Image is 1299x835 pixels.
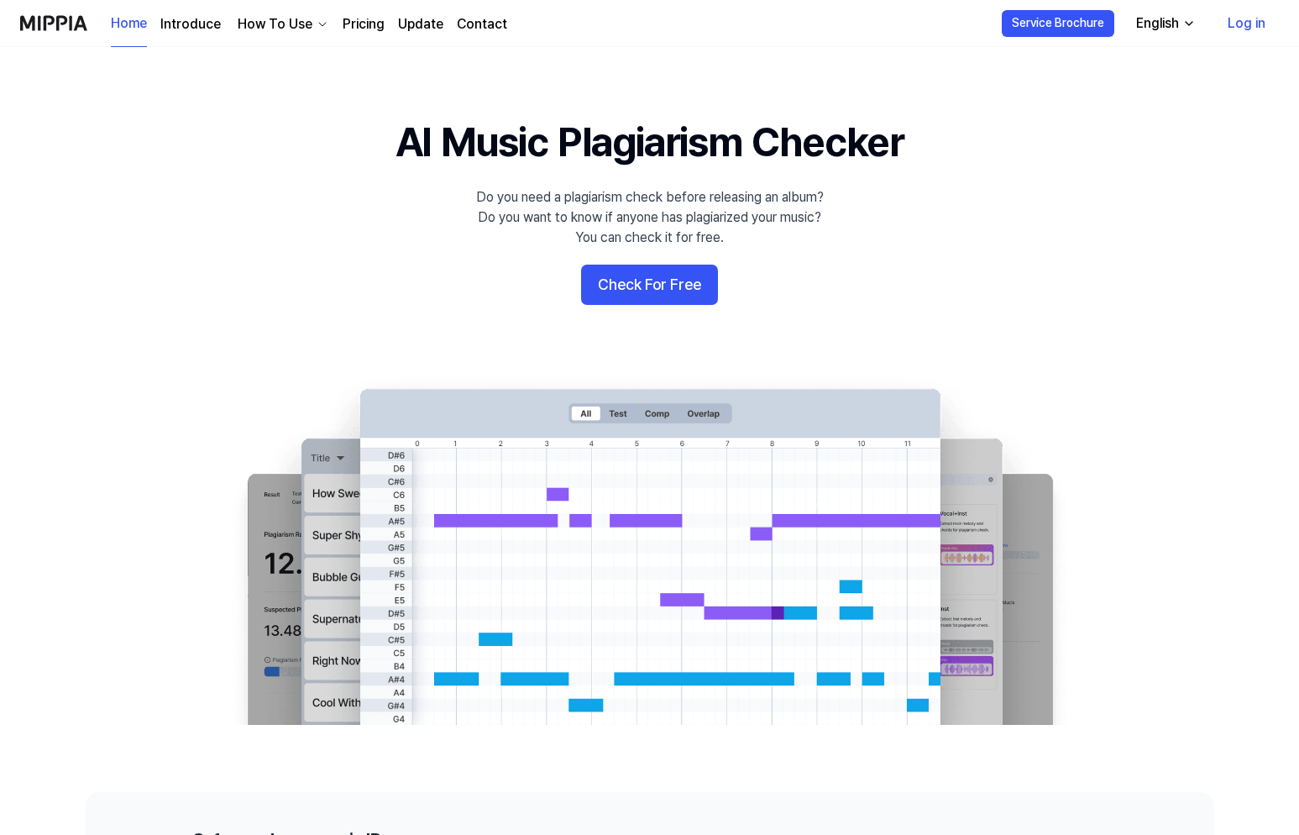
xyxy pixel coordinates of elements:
[1123,7,1206,40] button: English
[213,372,1087,725] img: main Image
[1002,10,1114,37] button: Service Brochure
[398,14,443,34] a: Update
[457,14,507,34] a: Contact
[581,265,718,305] button: Check For Free
[160,14,221,34] a: Introduce
[395,114,904,171] h1: AI Music Plagiarism Checker
[234,14,329,34] button: How To Use
[343,14,385,34] a: Pricing
[1133,13,1182,34] div: English
[476,187,824,248] div: Do you need a plagiarism check before releasing an album? Do you want to know if anyone has plagi...
[234,14,316,34] div: How To Use
[111,1,147,47] a: Home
